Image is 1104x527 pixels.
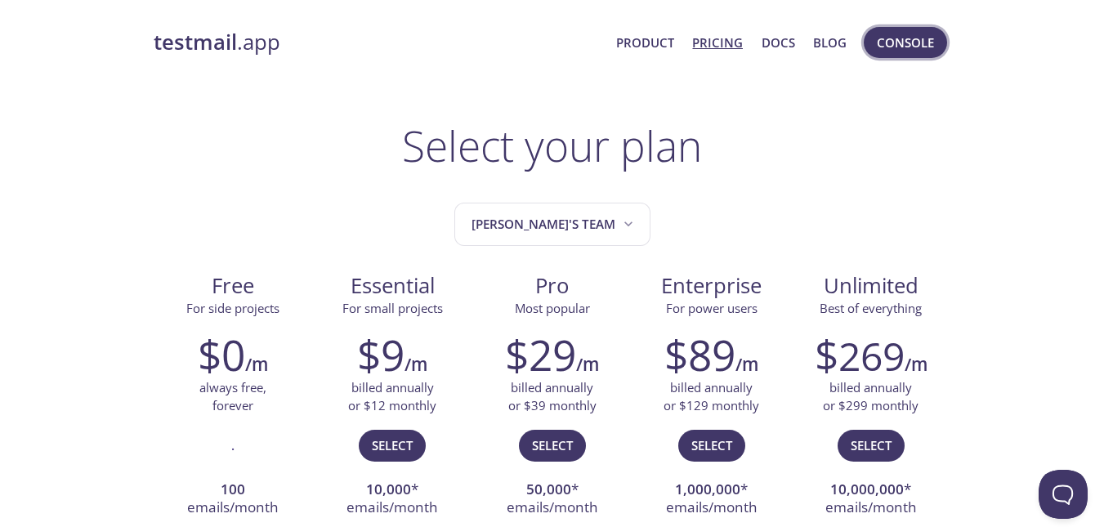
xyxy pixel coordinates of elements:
span: For side projects [186,300,279,316]
a: Blog [813,32,847,53]
li: emails/month [166,476,301,523]
span: For power users [666,300,758,316]
a: Docs [762,32,795,53]
span: Best of everything [820,300,922,316]
a: testmail.app [154,29,604,56]
h2: $ [815,330,905,379]
button: Select [678,430,745,461]
span: Select [691,435,732,456]
strong: 10,000,000 [830,480,904,498]
h1: Select your plan [402,121,702,170]
span: Select [372,435,413,456]
span: Console [877,32,934,53]
h2: $89 [664,330,735,379]
button: Michael's team [454,203,650,246]
button: Select [519,430,586,461]
h6: /m [735,351,758,378]
a: Pricing [692,32,743,53]
p: billed annually or $299 monthly [823,379,919,414]
span: Unlimited [824,271,919,300]
strong: 10,000 [366,480,411,498]
a: Product [616,32,674,53]
iframe: Help Scout Beacon - Open [1039,470,1088,519]
h2: $9 [357,330,405,379]
strong: 100 [221,480,245,498]
strong: 1,000,000 [675,480,740,498]
span: Select [851,435,892,456]
span: Pro [485,272,619,300]
span: [PERSON_NAME]'s team [472,213,637,235]
p: billed annually or $12 monthly [348,379,436,414]
li: * emails/month [325,476,460,523]
strong: testmail [154,28,237,56]
h2: $0 [198,330,245,379]
li: * emails/month [644,476,779,523]
button: Select [838,430,905,461]
span: Select [532,435,573,456]
span: Most popular [515,300,590,316]
h6: /m [576,351,599,378]
h6: /m [245,351,268,378]
h2: $29 [505,330,576,379]
span: 269 [838,329,905,382]
li: * emails/month [803,476,938,523]
button: Console [864,27,947,58]
h6: /m [905,351,927,378]
p: always free, forever [199,379,266,414]
span: Enterprise [645,272,778,300]
span: For small projects [342,300,443,316]
p: billed annually or $129 monthly [664,379,759,414]
h6: /m [405,351,427,378]
li: * emails/month [485,476,619,523]
span: Essential [326,272,459,300]
strong: 50,000 [526,480,571,498]
button: Select [359,430,426,461]
p: billed annually or $39 monthly [508,379,597,414]
span: Free [167,272,300,300]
